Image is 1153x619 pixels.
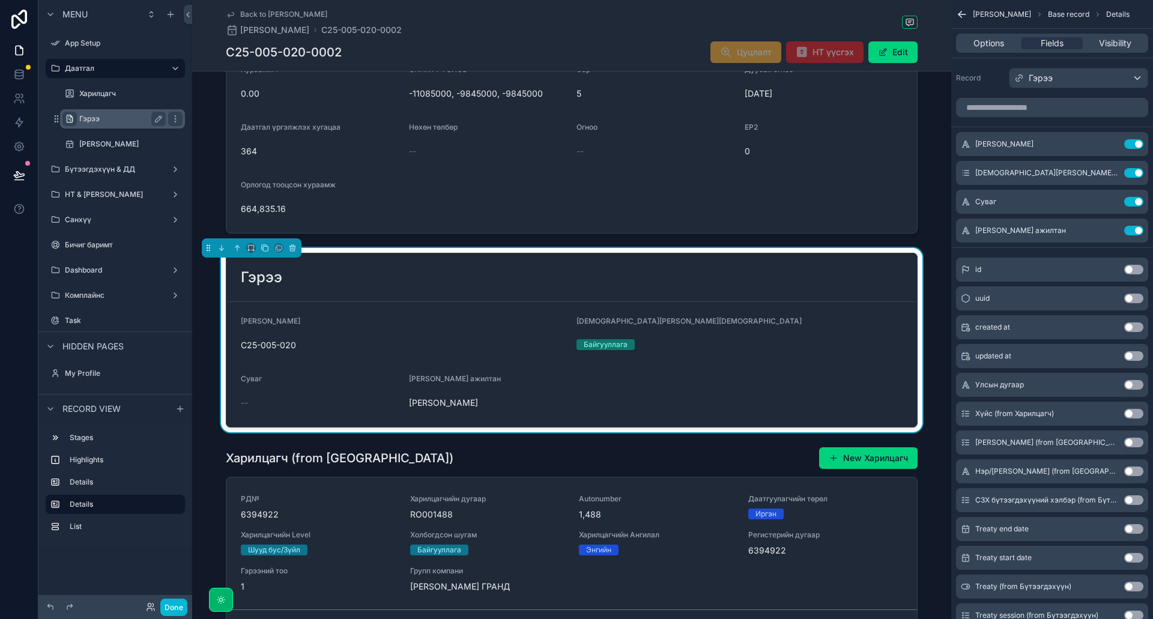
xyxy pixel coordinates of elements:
[975,438,1119,447] span: [PERSON_NAME] (from [GEOGRAPHIC_DATA])
[46,160,185,179] a: Бүтээгдэхүүн & ДД
[46,261,185,280] a: Dashboard
[70,500,175,509] label: Details
[975,380,1024,390] span: Улсын дугаар
[226,10,327,19] a: Back to [PERSON_NAME]
[226,24,309,36] a: [PERSON_NAME]
[975,139,1033,149] span: [PERSON_NAME]
[62,340,124,352] span: Hidden pages
[868,41,918,63] button: Edit
[65,38,183,48] label: App Setup
[46,364,185,383] a: My Profile
[975,168,1119,178] span: [DEMOGRAPHIC_DATA][PERSON_NAME][DEMOGRAPHIC_DATA]
[241,316,300,325] span: [PERSON_NAME]
[46,235,185,255] a: Бичиг баримт
[65,64,161,73] label: Даатгал
[65,265,166,275] label: Dashboard
[46,185,185,204] a: НТ & [PERSON_NAME]
[70,477,180,487] label: Details
[65,165,166,174] label: Бүтээгдэхүүн & ДД
[240,10,327,19] span: Back to [PERSON_NAME]
[975,322,1010,332] span: created at
[60,84,185,103] a: Харилцагч
[241,374,262,383] span: Суваг
[226,44,342,61] h1: C25-005-020-0002
[975,226,1066,235] span: [PERSON_NAME] ажилтан
[409,397,567,409] span: [PERSON_NAME]
[975,582,1071,591] span: Treaty (from Бүтээгдэхүүн)
[70,522,180,531] label: List
[70,433,180,442] label: Stages
[65,215,166,225] label: Санхүү
[65,316,183,325] label: Task
[973,37,1004,49] span: Options
[956,73,1004,83] label: Record
[975,524,1029,534] span: Treaty end date
[46,34,185,53] a: App Setup
[241,397,248,409] span: --
[60,109,185,128] a: Гэрээ
[975,409,1054,418] span: Хүйс (from Харилцагч)
[1106,10,1130,19] span: Details
[240,24,309,36] span: [PERSON_NAME]
[1029,72,1053,84] span: Гэрээ
[70,455,180,465] label: Highlights
[62,403,121,415] span: Record view
[60,134,185,154] a: [PERSON_NAME]
[576,316,802,325] span: [DEMOGRAPHIC_DATA][PERSON_NAME][DEMOGRAPHIC_DATA]
[65,240,183,250] label: Бичиг баримт
[79,89,183,98] label: Харилцагч
[1099,37,1131,49] span: Visibility
[975,351,1011,361] span: updated at
[241,268,282,287] h2: Гэрээ
[46,311,185,330] a: Task
[65,291,166,300] label: Комплайнс
[65,369,183,378] label: My Profile
[65,190,166,199] label: НТ & [PERSON_NAME]
[241,339,567,351] span: C25-005-020
[584,339,628,350] div: Байгууллага
[409,374,501,383] span: [PERSON_NAME] ажилтан
[975,553,1032,563] span: Treaty start date
[975,495,1119,505] span: СЗХ бүтээгдэхүүний хэлбэр (from Бүтээгдэхүүн)
[46,59,185,78] a: Даатгал
[46,210,185,229] a: Санхүү
[79,139,183,149] label: [PERSON_NAME]
[975,467,1119,476] span: Нэр/[PERSON_NAME] (from [GEOGRAPHIC_DATA])
[79,114,161,124] label: Гэрээ
[1048,10,1089,19] span: Base record
[1009,68,1148,88] button: Гэрээ
[975,265,981,274] span: id
[975,197,996,207] span: Суваг
[38,423,192,548] div: scrollable content
[62,8,88,20] span: Menu
[321,24,402,36] a: C25-005-020-0002
[975,294,990,303] span: uuid
[46,286,185,305] a: Комплайнс
[973,10,1031,19] span: [PERSON_NAME]
[160,599,187,616] button: Done
[1041,37,1064,49] span: Fields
